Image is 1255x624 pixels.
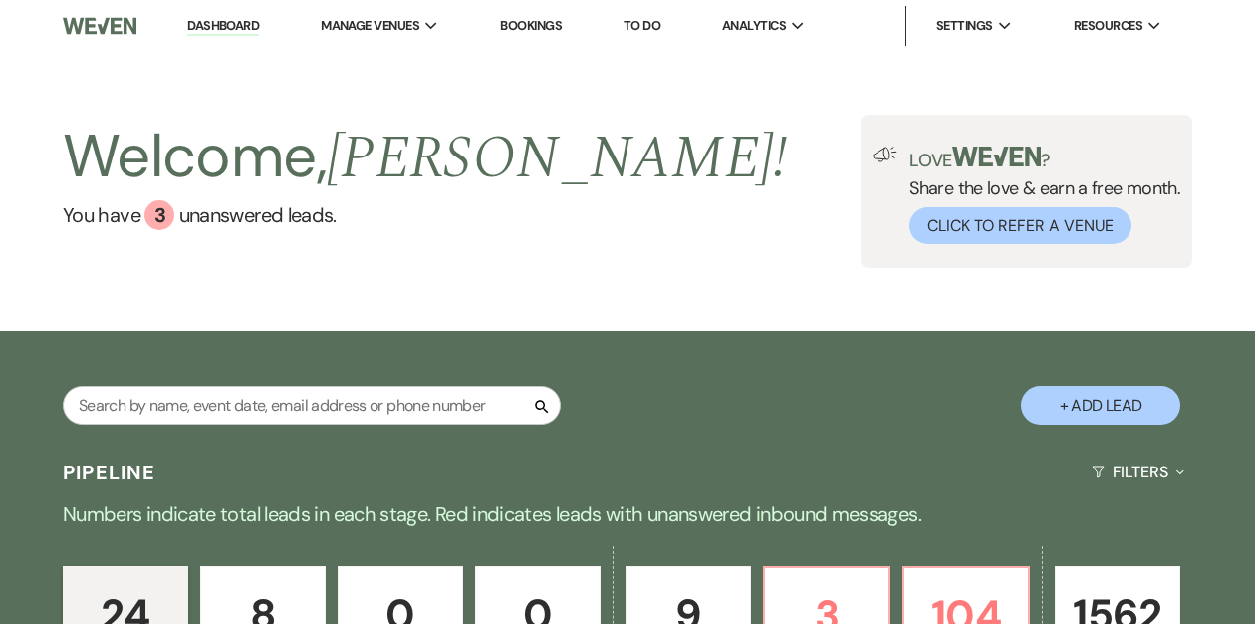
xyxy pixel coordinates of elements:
h2: Welcome, [63,115,787,200]
img: Weven Logo [63,5,136,47]
img: loud-speaker-illustration.svg [873,147,897,162]
a: Bookings [500,17,562,34]
button: Click to Refer a Venue [909,207,1131,244]
div: Share the love & earn a free month. [897,147,1180,244]
span: Settings [936,16,993,36]
img: weven-logo-green.svg [952,147,1041,166]
span: Analytics [722,16,786,36]
span: Resources [1074,16,1142,36]
input: Search by name, event date, email address or phone number [63,386,561,425]
button: + Add Lead [1021,386,1180,425]
a: You have 3 unanswered leads. [63,200,787,230]
h3: Pipeline [63,459,156,486]
a: Dashboard [187,17,259,36]
span: Manage Venues [321,16,419,36]
span: [PERSON_NAME] ! [327,113,787,204]
button: Filters [1084,446,1192,498]
div: 3 [144,200,174,230]
p: Love ? [909,147,1180,169]
a: To Do [624,17,660,34]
